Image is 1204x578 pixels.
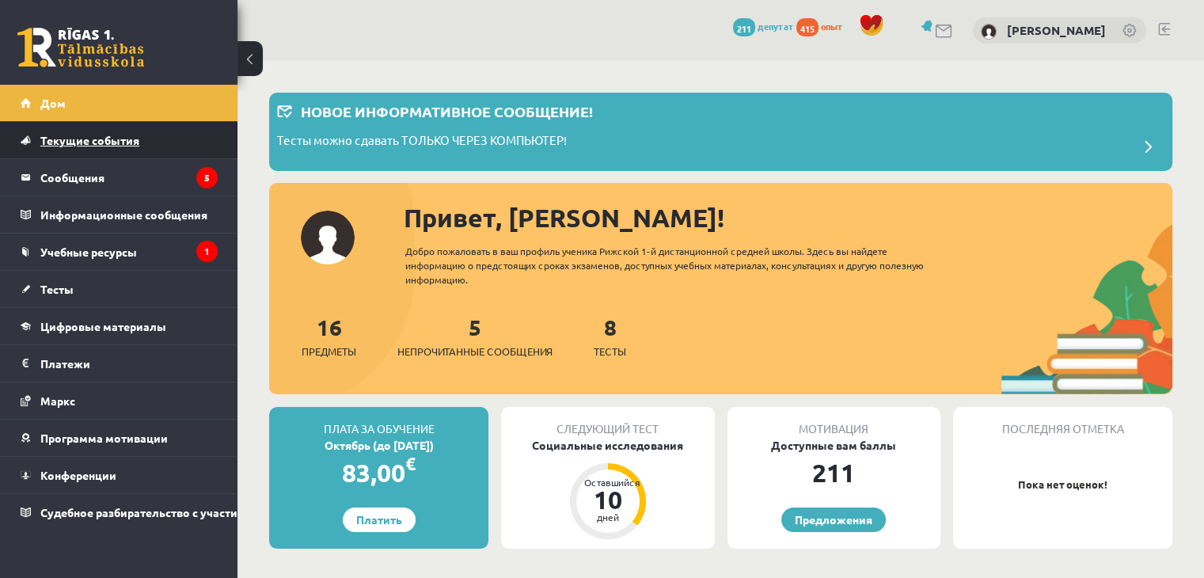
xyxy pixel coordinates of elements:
[317,313,342,340] font: 16
[302,313,356,359] a: 16Предметы
[40,468,116,482] font: Конференции
[325,438,434,452] font: Октябрь (до [DATE])
[981,24,997,40] img: Мария Багаева
[604,313,617,340] font: 8
[501,437,714,542] a: Социальные исследования Оставшийся 10 дней
[21,345,218,382] a: Платежи
[405,452,416,475] font: €
[21,420,218,456] a: Программа мотивации
[781,508,886,532] a: Предложения
[21,308,218,344] a: Цифровые материалы
[556,421,659,435] font: Следующий тест
[733,20,794,32] a: 211 депутат
[799,421,868,435] font: Мотивация
[597,511,619,523] font: дней
[21,196,218,233] a: Информационные сообщения1
[342,457,405,489] font: 83,00
[277,101,1164,163] a: Новое информативное сообщение! Тесты можно сдавать ТОЛЬКО ЧЕРЕЗ КОМПЬЮТЕР!
[800,22,815,35] font: 415
[594,484,622,515] font: 10
[21,382,218,419] a: Маркс
[302,344,356,358] font: Предметы
[812,457,855,489] font: 211
[17,28,144,67] a: Рижская 1-я средняя школа заочного обучения
[356,512,402,527] font: Платить
[40,207,207,222] font: Информационные сообщения
[405,245,924,286] font: Добро пожаловать в ваш профиль ученика Рижской 1-й дистанционной средней школы. Здесь вы найдете ...
[40,245,137,259] font: Учебные ресурсы
[343,508,416,532] a: Платить
[1018,477,1107,491] font: Пока нет оценок!
[532,438,683,452] font: Социальные исследования
[758,20,794,32] font: депутат
[40,356,90,371] font: Платежи
[469,313,481,340] font: 5
[594,344,626,358] font: Тесты
[584,476,640,489] font: Оставшийся
[40,96,66,110] font: Дом
[40,394,75,408] font: Маркс
[21,85,218,121] a: Дом
[795,512,872,527] font: Предложения
[301,102,593,120] font: Новое информативное сообщение!
[397,313,553,359] a: 5Непрочитанные сообщения
[204,245,210,257] font: 1
[21,457,218,493] a: Конференции
[40,133,139,147] font: Текущие события
[821,20,843,32] font: опыт
[397,344,553,358] font: Непрочитанные сообщения
[796,20,851,32] a: 415 опыт
[21,159,218,196] a: Сообщения5
[1001,421,1123,435] font: Последняя отметка
[737,22,751,35] font: 211
[21,271,218,307] a: Тесты
[40,431,168,445] font: Программа мотивации
[771,438,896,452] font: Доступные вам баллы
[404,202,724,234] font: Привет, [PERSON_NAME]!
[40,282,74,296] font: Тесты
[40,170,104,184] font: Сообщения
[40,505,346,519] font: Судебное разбирательство с участием [PERSON_NAME]
[204,171,210,184] font: 5
[594,313,626,359] a: 8Тесты
[21,122,218,158] a: Текущие события
[324,421,435,435] font: Плата за обучение
[40,319,166,333] font: Цифровые материалы
[21,494,218,530] a: Судебное разбирательство с участием [PERSON_NAME]
[21,234,218,270] a: Учебные ресурсы
[1007,22,1106,38] a: [PERSON_NAME]
[277,132,567,147] font: Тесты можно сдавать ТОЛЬКО ЧЕРЕЗ КОМПЬЮТЕР!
